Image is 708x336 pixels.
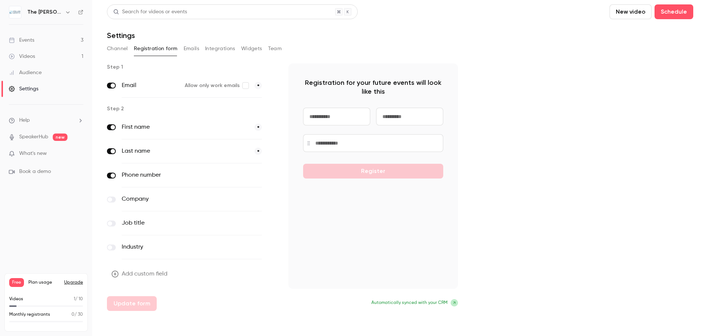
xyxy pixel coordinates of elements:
[27,8,62,16] h6: The [PERSON_NAME] Group, P.C.
[122,147,249,156] label: Last name
[122,243,231,252] label: Industry
[655,4,693,19] button: Schedule
[19,133,48,141] a: SpeakerHub
[610,4,652,19] button: New video
[9,85,38,93] div: Settings
[64,280,83,285] button: Upgrade
[9,296,23,302] p: Videos
[122,81,179,90] label: Email
[122,123,249,132] label: First name
[122,219,231,228] label: Job title
[9,37,34,44] div: Events
[268,43,282,55] button: Team
[205,43,235,55] button: Integrations
[72,311,83,318] p: / 30
[122,171,231,180] label: Phone number
[185,82,249,89] label: Allow only work emails
[107,105,277,112] p: Step 2
[303,78,443,96] p: Registration for your future events will look like this
[107,31,135,40] h1: Settings
[72,312,74,317] span: 0
[371,299,448,306] span: Automatically synced with your CRM
[107,43,128,55] button: Channel
[9,278,24,287] span: Free
[9,69,42,76] div: Audience
[184,43,199,55] button: Emails
[53,134,67,141] span: new
[9,6,21,18] img: The Feller Group, P.C.
[28,280,60,285] span: Plan usage
[9,311,50,318] p: Monthly registrants
[122,195,231,204] label: Company
[74,296,83,302] p: / 10
[113,8,187,16] div: Search for videos or events
[9,53,35,60] div: Videos
[19,168,51,176] span: Book a demo
[134,43,178,55] button: Registration form
[74,150,83,157] iframe: Noticeable Trigger
[107,267,173,281] button: Add custom field
[107,63,277,71] p: Step 1
[74,297,75,301] span: 1
[19,117,30,124] span: Help
[9,117,83,124] li: help-dropdown-opener
[241,43,262,55] button: Widgets
[19,150,47,157] span: What's new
